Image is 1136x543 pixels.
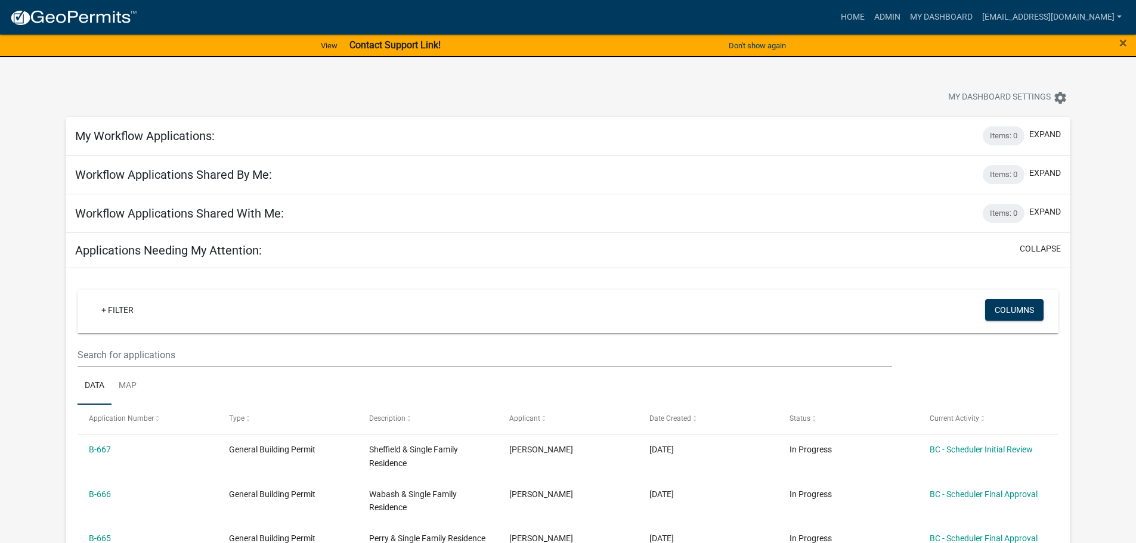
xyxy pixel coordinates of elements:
datatable-header-cell: Application Number [78,405,218,433]
a: BC - Scheduler Initial Review [930,445,1033,454]
span: Shane Weist [509,533,573,543]
datatable-header-cell: Type [218,405,358,433]
a: Map [112,367,144,405]
a: [EMAIL_ADDRESS][DOMAIN_NAME] [977,6,1126,29]
a: Home [836,6,869,29]
div: Items: 0 [983,126,1024,145]
a: + Filter [92,299,143,321]
span: My Dashboard Settings [948,91,1051,105]
a: B-666 [89,489,111,499]
span: Applicant [509,414,540,423]
span: Type [229,414,244,423]
span: Perry & Single Family Residence [369,533,485,543]
datatable-header-cell: Current Activity [918,405,1058,433]
span: Status [790,414,810,423]
span: Sheffield & Single Family Residence [369,445,458,468]
span: Application Number [89,414,154,423]
h5: Applications Needing My Attention: [75,243,262,257]
a: View [316,36,342,55]
datatable-header-cell: Applicant [498,405,638,433]
button: My Dashboard Settingssettings [939,86,1077,109]
span: Description [369,414,406,423]
span: General Building Permit [229,533,315,543]
a: BC - Scheduler Final Approval [930,489,1038,499]
span: 09/18/2025 [649,445,674,454]
span: Wabash & Single Family Residence [369,489,457,513]
button: expand [1029,167,1061,179]
a: My Dashboard [905,6,977,29]
span: 09/17/2025 [649,533,674,543]
button: Close [1119,36,1127,50]
datatable-header-cell: Description [358,405,498,433]
i: settings [1053,91,1067,105]
span: Shane Weist [509,489,573,499]
button: expand [1029,206,1061,218]
span: × [1119,35,1127,51]
button: expand [1029,128,1061,141]
span: 09/17/2025 [649,489,674,499]
a: B-665 [89,533,111,543]
span: General Building Permit [229,489,315,499]
span: Jennifer DeLong [509,445,573,454]
h5: Workflow Applications Shared By Me: [75,167,272,182]
div: Items: 0 [983,165,1024,184]
a: Admin [869,6,905,29]
a: Data [78,367,112,405]
strong: Contact Support Link! [349,39,441,51]
span: General Building Permit [229,445,315,454]
button: Don't show again [724,36,791,55]
a: BC - Scheduler Final Approval [930,533,1038,543]
datatable-header-cell: Status [778,405,918,433]
span: In Progress [790,445,832,454]
button: collapse [1020,243,1061,255]
input: Search for applications [78,343,892,367]
span: In Progress [790,533,832,543]
h5: Workflow Applications Shared With Me: [75,206,284,221]
datatable-header-cell: Date Created [638,405,778,433]
a: B-667 [89,445,111,454]
span: In Progress [790,489,832,499]
div: Items: 0 [983,204,1024,223]
span: Date Created [649,414,691,423]
h5: My Workflow Applications: [75,129,215,143]
button: Columns [985,299,1044,321]
span: Current Activity [930,414,979,423]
